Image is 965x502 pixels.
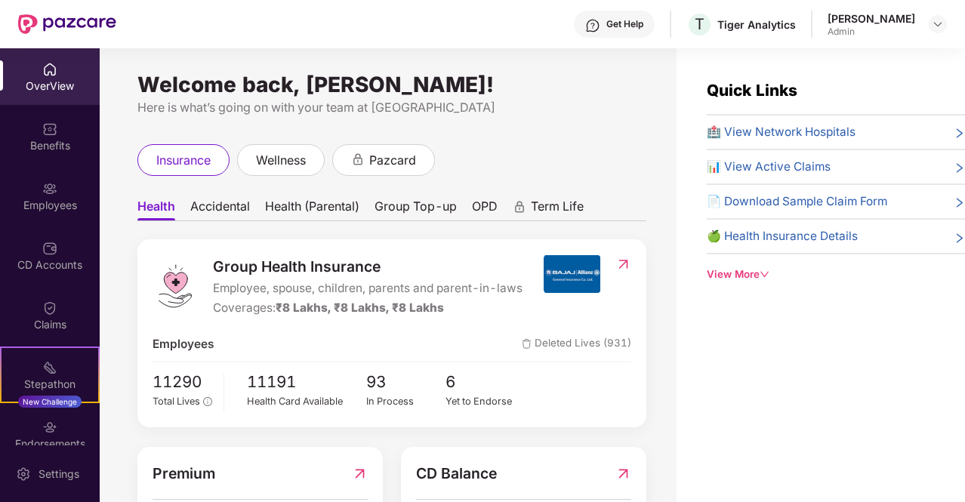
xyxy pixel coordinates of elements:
div: New Challenge [18,396,82,408]
img: RedirectIcon [615,257,631,272]
img: svg+xml;base64,PHN2ZyB4bWxucz0iaHR0cDovL3d3dy53My5vcmcvMjAwMC9zdmciIHdpZHRoPSIyMSIgaGVpZ2h0PSIyMC... [42,360,57,375]
span: Health [137,199,175,220]
span: OPD [472,199,498,220]
span: down [760,269,769,279]
img: svg+xml;base64,PHN2ZyBpZD0iU2V0dGluZy0yMHgyMCIgeG1sbnM9Imh0dHA6Ly93d3cudzMub3JnLzIwMDAvc3ZnIiB3aW... [16,467,31,482]
span: Term Life [531,199,584,220]
div: animation [351,152,365,166]
div: View More [707,266,965,282]
img: logo [153,263,198,309]
img: svg+xml;base64,PHN2ZyBpZD0iRW5kb3JzZW1lbnRzIiB4bWxucz0iaHR0cDovL3d3dy53My5vcmcvMjAwMC9zdmciIHdpZH... [42,420,57,435]
div: Here is what’s going on with your team at [GEOGRAPHIC_DATA] [137,98,646,117]
span: 11290 [153,370,212,395]
span: 📊 View Active Claims [707,158,831,176]
div: Stepathon [2,377,98,392]
span: CD Balance [416,462,497,485]
img: RedirectIcon [352,462,368,485]
img: svg+xml;base64,PHN2ZyBpZD0iSG9tZSIgeG1sbnM9Imh0dHA6Ly93d3cudzMub3JnLzIwMDAvc3ZnIiB3aWR0aD0iMjAiIG... [42,62,57,77]
img: New Pazcare Logo [18,14,116,34]
span: right [954,126,965,141]
img: svg+xml;base64,PHN2ZyBpZD0iRHJvcGRvd24tMzJ4MzIiIHhtbG5zPSJodHRwOi8vd3d3LnczLm9yZy8yMDAwL3N2ZyIgd2... [932,18,944,30]
span: Employee, spouse, children, parents and parent-in-laws [213,279,523,297]
span: 93 [366,370,446,395]
span: Premium [153,462,215,485]
span: pazcard [369,151,416,170]
div: [PERSON_NAME] [828,11,915,26]
img: svg+xml;base64,PHN2ZyBpZD0iRW1wbG95ZWVzIiB4bWxucz0iaHR0cDovL3d3dy53My5vcmcvMjAwMC9zdmciIHdpZHRoPS... [42,181,57,196]
img: svg+xml;base64,PHN2ZyBpZD0iQ0RfQWNjb3VudHMiIGRhdGEtbmFtZT0iQ0QgQWNjb3VudHMiIHhtbG5zPSJodHRwOi8vd3... [42,241,57,256]
span: insurance [156,151,211,170]
span: 🏥 View Network Hospitals [707,123,856,141]
span: 6 [446,370,526,395]
div: Coverages: [213,299,523,317]
img: svg+xml;base64,PHN2ZyBpZD0iSGVscC0zMngzMiIgeG1sbnM9Imh0dHA6Ly93d3cudzMub3JnLzIwMDAvc3ZnIiB3aWR0aD... [585,18,600,33]
div: Settings [34,467,84,482]
div: Get Help [606,18,643,30]
span: Deleted Lives (931) [522,335,631,353]
div: In Process [366,394,446,409]
span: Group Top-up [375,199,457,220]
div: Admin [828,26,915,38]
div: Health Card Available [247,394,366,409]
span: Total Lives [153,396,200,407]
span: right [954,196,965,211]
span: info-circle [203,397,211,405]
span: wellness [256,151,306,170]
span: Quick Links [707,81,797,100]
span: ₹8 Lakhs, ₹8 Lakhs, ₹8 Lakhs [276,300,444,315]
span: right [954,230,965,245]
span: 📄 Download Sample Claim Form [707,192,887,211]
span: T [695,15,704,33]
span: Accidental [190,199,250,220]
span: Group Health Insurance [213,255,523,278]
span: 🍏 Health Insurance Details [707,227,858,245]
div: Welcome back, [PERSON_NAME]! [137,79,646,91]
span: Employees [153,335,214,353]
img: insurerIcon [544,255,600,293]
img: deleteIcon [522,339,532,349]
div: animation [513,200,526,214]
img: svg+xml;base64,PHN2ZyBpZD0iQmVuZWZpdHMiIHhtbG5zPSJodHRwOi8vd3d3LnczLm9yZy8yMDAwL3N2ZyIgd2lkdGg9Ij... [42,122,57,137]
img: RedirectIcon [615,462,631,485]
div: Yet to Endorse [446,394,526,409]
span: Health (Parental) [265,199,359,220]
span: 11191 [247,370,366,395]
div: Tiger Analytics [717,17,796,32]
img: svg+xml;base64,PHN2ZyBpZD0iQ2xhaW0iIHhtbG5zPSJodHRwOi8vd3d3LnczLm9yZy8yMDAwL3N2ZyIgd2lkdGg9IjIwIi... [42,300,57,316]
span: right [954,161,965,176]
